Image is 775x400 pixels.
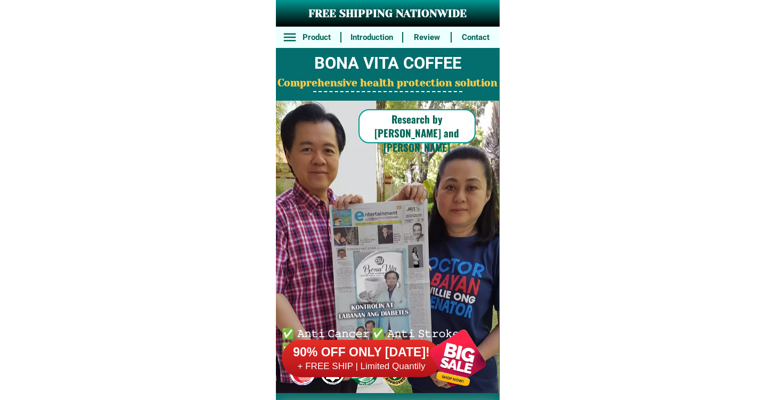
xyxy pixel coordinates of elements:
[347,31,396,44] h6: Introduction
[276,6,500,22] h3: FREE SHIPPING NATIONWIDE
[409,31,445,44] h6: Review
[276,51,500,76] h2: BONA VITA COFFEE
[282,345,442,361] h6: 90% OFF ONLY [DATE]!
[298,31,335,44] h6: Product
[458,31,494,44] h6: Contact
[282,361,442,372] h6: + FREE SHIP | Limited Quantily
[358,112,476,154] h6: Research by [PERSON_NAME] and [PERSON_NAME]
[276,76,500,91] h2: Comprehensive health protection solution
